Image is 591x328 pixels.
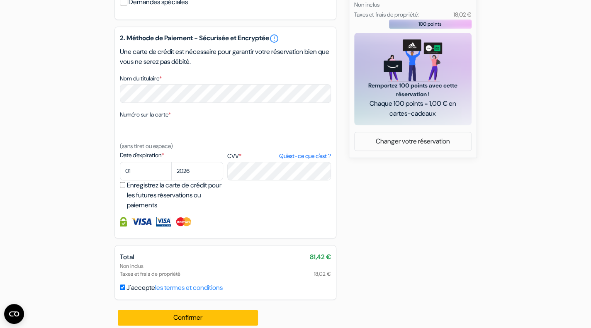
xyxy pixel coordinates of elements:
[418,20,442,28] span: 100 points
[354,11,419,18] small: Taxes et frais de propriété:
[120,217,127,226] img: Information de carte de crédit entièrement encryptée et sécurisée
[310,252,331,262] span: 81,42 €
[126,283,223,293] label: J'accepte
[120,74,162,83] label: Nom du titulaire
[453,11,471,18] small: 18,02 €
[120,142,173,150] small: (sans tiret ou espace)
[118,310,258,326] button: Confirmer
[120,47,331,67] p: Une carte de crédit est nécessaire pour garantir votre réservation bien que vous ne serez pas déb...
[364,81,462,99] span: Remportez 100 points avec cette réservation !
[120,262,331,278] div: Non inclus Taxes et frais de propriété
[131,217,152,226] img: Visa
[314,270,331,278] span: 18,02 €
[155,283,223,292] a: les termes et conditions
[354,1,379,8] small: Non inclus
[384,39,442,81] img: gift_card_hero_new.png
[279,152,331,160] a: Qu'est-ce que c'est ?
[4,304,24,324] button: Ouvrir le widget CMP
[156,217,171,226] img: Visa Electron
[227,152,331,160] label: CVV
[120,253,134,261] span: Total
[127,180,226,210] label: Enregistrez la carte de crédit pour les futures réservations ou paiements
[269,34,279,44] a: error_outline
[120,110,171,119] label: Numéro sur la carte
[120,151,223,160] label: Date d'expiration
[355,134,471,149] a: Changer votre réservation
[175,217,192,226] img: Master Card
[120,34,331,44] h5: 2. Méthode de Paiement - Sécurisée et Encryptée
[364,99,462,119] span: Chaque 100 points = 1,00 € en cartes-cadeaux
